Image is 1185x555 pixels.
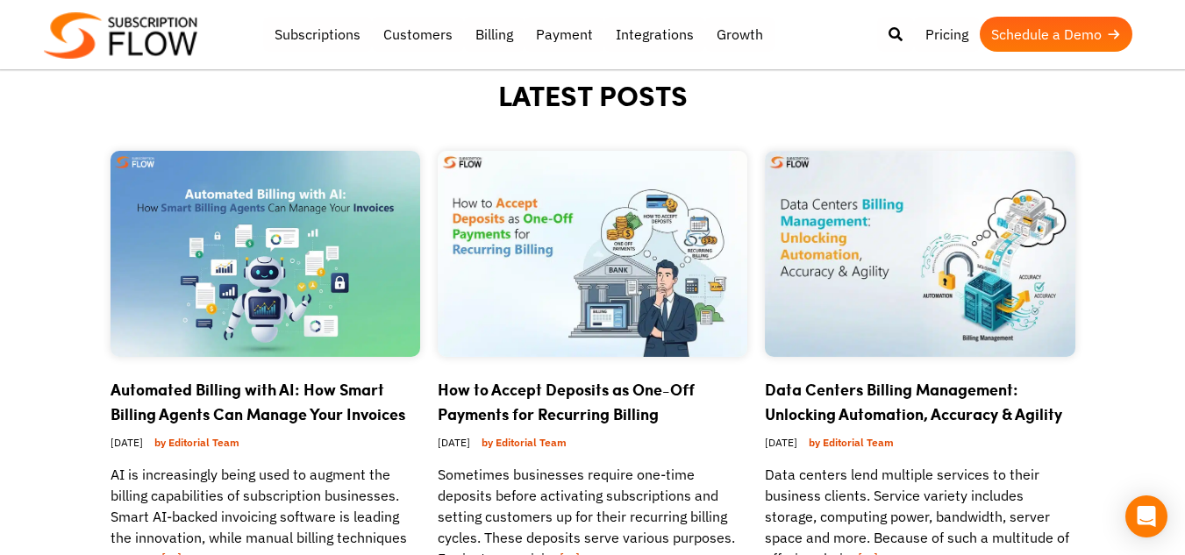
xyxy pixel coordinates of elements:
[765,378,1062,425] a: Data Centers Billing Management: Unlocking Automation, Accuracy & Agility
[980,17,1132,52] a: Schedule a Demo
[464,17,525,52] a: Billing
[765,151,1074,357] img: Data Centers Billing Management
[438,151,747,357] img: Accept Deposits as One-Off Payments
[372,17,464,52] a: Customers
[111,82,1075,151] h2: LATEST POSTS
[475,431,574,453] a: by Editorial Team
[525,17,604,52] a: Payment
[111,378,405,425] a: Automated Billing with AI: How Smart Billing Agents Can Manage Your Invoices
[147,431,246,453] a: by Editorial Team
[44,12,197,59] img: Subscriptionflow
[1125,495,1167,537] div: Open Intercom Messenger
[111,426,420,464] div: [DATE]
[765,426,1074,464] div: [DATE]
[705,17,775,52] a: Growth
[263,17,372,52] a: Subscriptions
[438,378,695,425] a: How to Accept Deposits as One-Off Payments for Recurring Billing
[802,431,901,453] a: by Editorial Team
[604,17,705,52] a: Integrations
[438,426,747,464] div: [DATE]
[111,151,420,358] img: Automated Billing with AI
[914,17,980,52] a: Pricing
